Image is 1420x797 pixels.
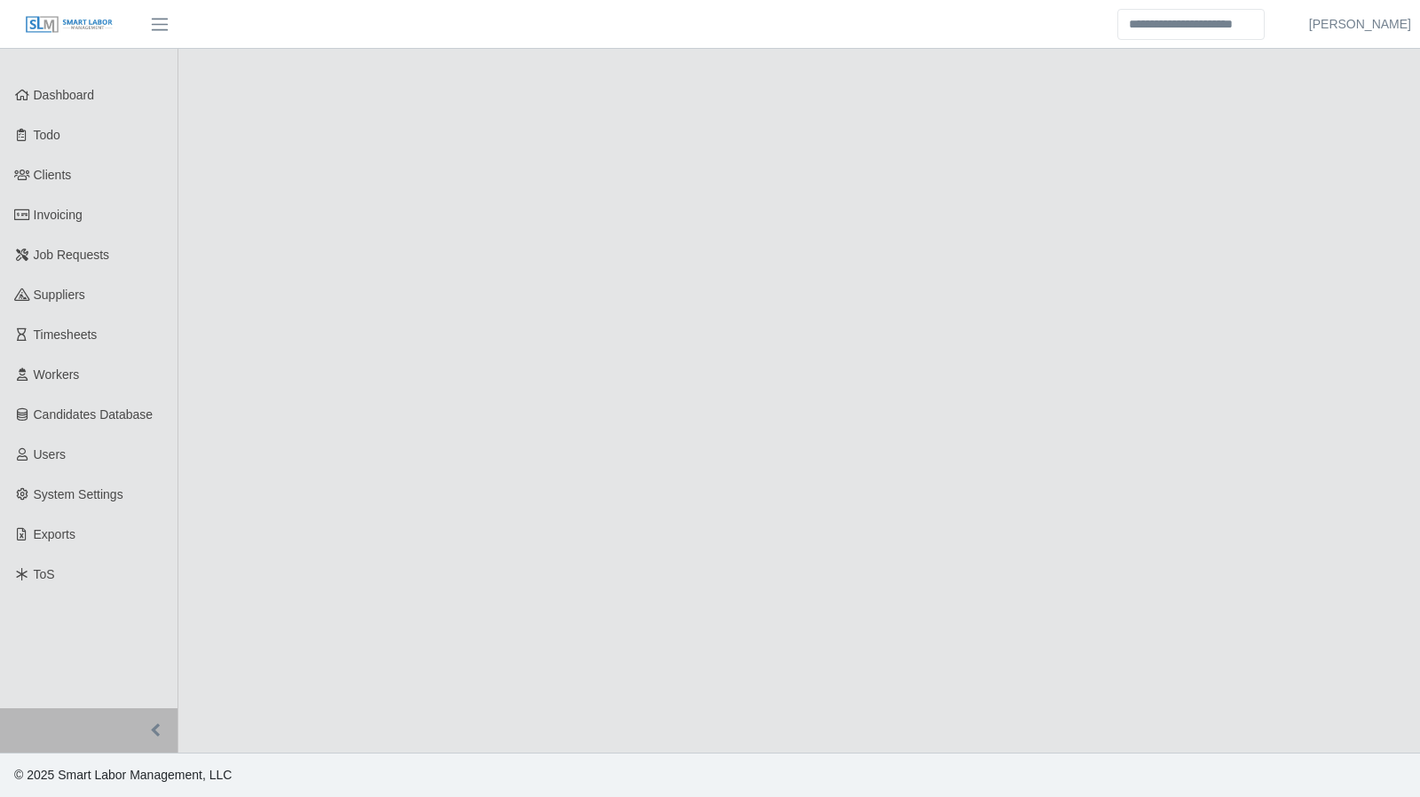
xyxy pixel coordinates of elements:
[34,248,110,262] span: Job Requests
[34,327,98,342] span: Timesheets
[1309,15,1411,34] a: [PERSON_NAME]
[34,88,95,102] span: Dashboard
[34,407,154,422] span: Candidates Database
[34,367,80,382] span: Workers
[34,128,60,142] span: Todo
[34,208,83,222] span: Invoicing
[34,288,85,302] span: Suppliers
[34,168,72,182] span: Clients
[34,487,123,501] span: System Settings
[25,15,114,35] img: SLM Logo
[34,447,67,462] span: Users
[34,527,75,541] span: Exports
[14,768,232,782] span: © 2025 Smart Labor Management, LLC
[34,567,55,581] span: ToS
[1117,9,1265,40] input: Search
